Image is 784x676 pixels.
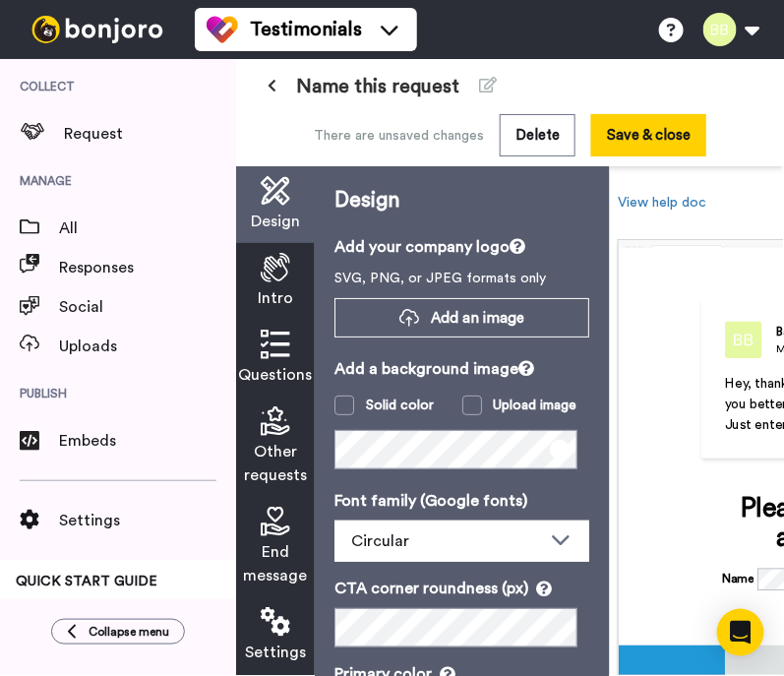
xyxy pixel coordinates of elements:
span: Request [64,122,236,146]
span: Collapse menu [89,624,169,640]
span: Questions [239,363,313,387]
span: Name this request [296,73,459,100]
p: Add a background image [334,357,589,381]
div: There are unsaved changes [314,126,484,146]
span: Social [59,295,236,319]
p: Add your company logo [334,235,589,259]
span: End message [244,540,308,587]
span: Add an image [431,308,524,329]
p: Design [334,186,589,215]
span: Design [251,210,300,233]
label: Name [722,571,754,588]
span: Settings [245,641,306,664]
p: Font family (Google fonts) [334,489,589,513]
img: Marketing Committee [725,322,762,359]
span: Circular [351,533,409,549]
span: Intro [258,286,293,310]
button: Add an image [334,298,589,338]
div: Open Intercom Messenger [717,609,764,656]
p: SVG, PNG, or JPEG formats only [334,269,589,288]
div: Upload image [494,396,577,415]
span: Settings [59,509,236,532]
img: bj-logo-header-white.svg [24,16,171,43]
span: Other requests [244,440,307,487]
img: tm-color.svg [207,14,238,45]
span: Uploads [59,335,236,358]
p: CTA corner roundness (px) [334,577,589,600]
button: Delete [500,114,575,156]
span: Responses [59,256,236,279]
span: QUICK START GUIDE [16,575,157,588]
button: Collapse menu [51,619,185,645]
a: View help doc [618,196,706,210]
button: Save & close [591,114,706,156]
span: All [59,216,236,240]
span: Testimonials [250,16,362,43]
span: Embeds [59,429,236,453]
div: Solid color [366,396,434,415]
